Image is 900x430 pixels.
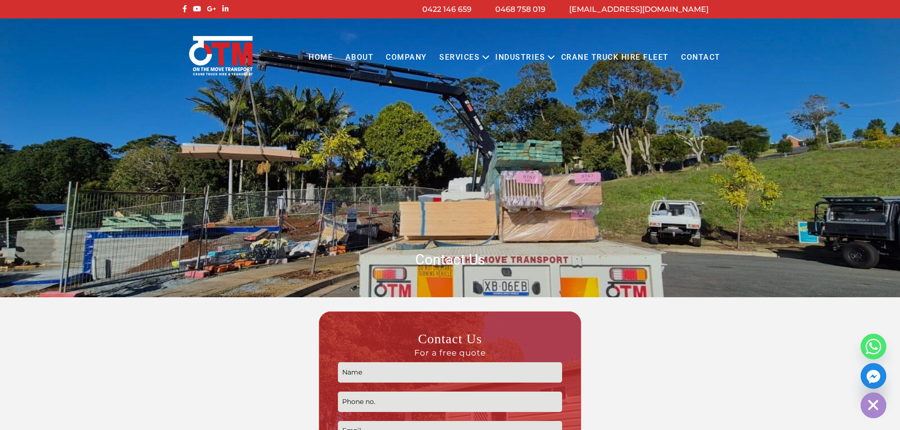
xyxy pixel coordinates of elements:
[380,45,433,71] a: COMPANY
[338,392,562,412] input: Phone no.
[861,363,886,389] a: Facebook_Messenger
[555,45,674,71] a: Crane Truck Hire Fleet
[495,5,545,14] a: 0468 758 019
[339,45,380,71] a: About
[861,334,886,359] a: Whatsapp
[489,45,551,71] a: Industries
[433,45,486,71] a: Services
[338,362,562,383] input: Name
[338,330,562,358] h3: Contact Us
[180,250,720,269] h1: Contact Us
[187,35,255,76] img: Otmtransport
[422,5,472,14] a: 0422 146 659
[302,45,339,71] a: Home
[675,45,727,71] a: Contact
[338,348,562,358] span: For a free quote
[569,5,709,14] a: [EMAIL_ADDRESS][DOMAIN_NAME]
